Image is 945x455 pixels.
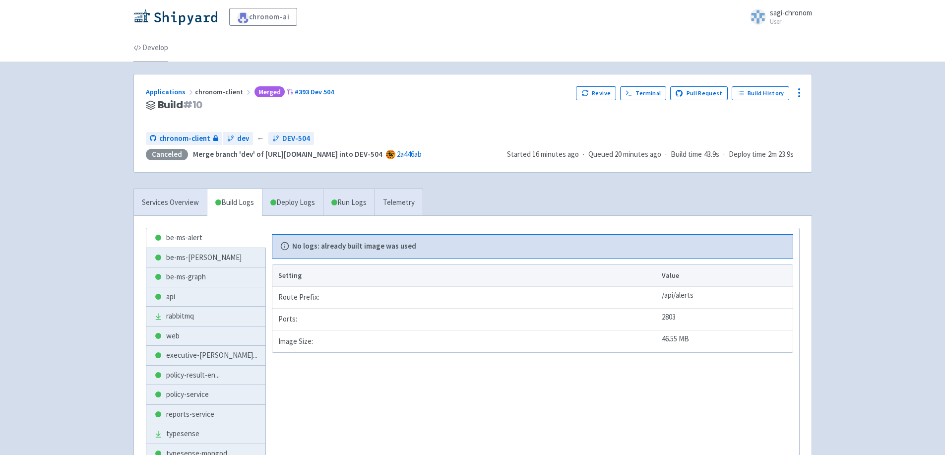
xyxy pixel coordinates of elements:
[659,330,792,352] td: 46.55 MB
[615,149,661,159] time: 20 minutes ago
[729,149,766,160] span: Deploy time
[254,86,285,98] span: Merged
[133,34,168,62] a: Develop
[146,326,265,346] a: web
[146,248,265,267] a: be-ms-[PERSON_NAME]
[146,366,265,385] a: policy-result-en...
[166,350,257,361] span: executive-[PERSON_NAME] ...
[237,133,249,144] span: dev
[272,330,659,352] td: Image Size:
[272,309,659,330] td: Ports:
[375,189,423,216] a: Telemetry
[146,132,222,145] a: chronom-client
[146,87,195,96] a: Applications
[252,87,336,96] a: Merged#393 Dev 504
[158,99,203,111] span: Build
[134,189,207,216] a: Services Overview
[659,287,792,309] td: /api/alerts
[262,189,323,216] a: Deploy Logs
[659,309,792,330] td: 2803
[223,132,253,145] a: dev
[195,87,252,96] span: chronom-client
[193,149,382,159] strong: Merge branch 'dev' of [URL][DOMAIN_NAME] into DEV-504
[146,267,265,287] a: be-ms-graph
[670,86,728,100] a: Pull Request
[146,424,265,444] a: typesense
[146,228,265,248] a: be-ms-alert
[704,149,719,160] span: 43.9s
[576,86,616,100] button: Revive
[146,287,265,307] a: api
[671,149,702,160] span: Build time
[770,18,812,25] small: User
[620,86,666,100] a: Terminal
[282,133,310,144] span: DEV-504
[146,405,265,424] a: reports-service
[732,86,789,100] a: Build History
[272,287,659,309] td: Route Prefix:
[146,149,188,160] div: Canceled
[744,9,812,25] a: sagi-chronom User
[292,241,416,252] b: No logs: already built image was used
[532,149,579,159] time: 16 minutes ago
[768,149,794,160] span: 2m 23.9s
[268,132,314,145] a: DEV-504
[588,149,661,159] span: Queued
[166,370,220,381] span: policy-result-en ...
[146,307,265,326] a: rabbitmq
[146,346,265,365] a: executive-[PERSON_NAME]...
[659,265,792,287] th: Value
[183,98,203,112] span: # 10
[207,189,262,216] a: Build Logs
[272,265,659,287] th: Setting
[507,149,800,160] div: · · ·
[146,385,265,404] a: policy-service
[133,9,217,25] img: Shipyard logo
[229,8,298,26] a: chronom-ai
[159,133,210,144] span: chronom-client
[770,8,812,17] span: sagi-chronom
[257,133,264,144] span: ←
[323,189,375,216] a: Run Logs
[397,149,422,159] a: 2a446ab
[507,149,579,159] span: Started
